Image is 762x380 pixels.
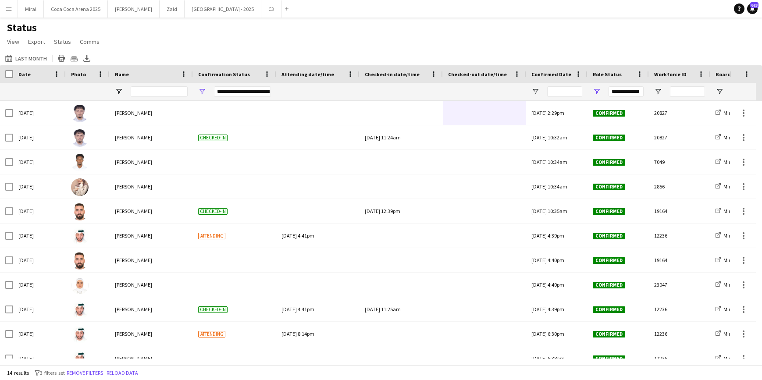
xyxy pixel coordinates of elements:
[750,2,758,8] span: 623
[526,174,588,199] div: [DATE] 10:34am
[115,134,152,141] span: [PERSON_NAME]
[115,71,129,78] span: Name
[593,184,625,190] span: Confirmed
[105,368,140,378] button: Reload data
[593,159,625,166] span: Confirmed
[44,0,108,18] button: Coca Coca Arena 2025
[649,199,710,223] div: 19164
[526,322,588,346] div: [DATE] 6:30pm
[261,0,281,18] button: C3
[670,86,705,97] input: Workforce ID Filter Input
[13,248,66,272] div: [DATE]
[649,101,710,125] div: 20827
[723,183,735,190] span: Miral
[108,0,160,18] button: [PERSON_NAME]
[716,257,735,263] a: Miral
[747,4,758,14] a: 623
[13,199,66,223] div: [DATE]
[716,306,735,313] a: Miral
[526,199,588,223] div: [DATE] 10:35am
[716,281,735,288] a: Miral
[50,36,75,47] a: Status
[71,326,89,343] img: Saeed Binselem
[654,71,687,78] span: Workforce ID
[526,297,588,321] div: [DATE] 4:39pm
[13,322,66,346] div: [DATE]
[115,159,152,165] span: [PERSON_NAME]
[649,125,710,149] div: 20827
[723,257,735,263] span: Miral
[593,257,625,264] span: Confirmed
[115,281,152,288] span: [PERSON_NAME]
[115,355,152,362] span: [PERSON_NAME]
[531,88,539,96] button: Open Filter Menu
[281,71,334,78] span: Attending date/time
[56,53,67,64] app-action-btn: Print
[649,174,710,199] div: 2856
[593,110,625,117] span: Confirmed
[71,350,89,368] img: Saeed Binselem
[531,71,571,78] span: Confirmed Date
[716,355,735,362] a: Miral
[198,88,206,96] button: Open Filter Menu
[716,330,735,337] a: Miral
[649,297,710,321] div: 12236
[115,208,152,214] span: [PERSON_NAME]
[115,88,123,96] button: Open Filter Menu
[526,346,588,370] div: [DATE] 6:38am
[185,0,261,18] button: [GEOGRAPHIC_DATA] - 2025
[71,227,89,245] img: Saeed Binselem
[71,277,89,294] img: Fatima Hasan
[716,159,735,165] a: Miral
[526,248,588,272] div: [DATE] 4:40pm
[593,135,625,141] span: Confirmed
[115,110,152,116] span: [PERSON_NAME]
[654,88,662,96] button: Open Filter Menu
[4,53,49,64] button: Last Month
[71,178,89,196] img: Aseel Bashir
[649,224,710,248] div: 12236
[281,297,354,321] div: [DATE] 4:41pm
[365,125,438,149] div: [DATE] 11:24am
[716,208,735,214] a: Miral
[526,224,588,248] div: [DATE] 4:39pm
[723,110,735,116] span: Miral
[13,297,66,321] div: [DATE]
[80,38,100,46] span: Comms
[526,273,588,297] div: [DATE] 4:40pm
[71,252,89,270] img: Osama Hussein
[71,71,86,78] span: Photo
[593,331,625,337] span: Confirmed
[76,36,103,47] a: Comms
[18,71,31,78] span: Date
[198,306,228,313] span: Checked-in
[115,232,152,239] span: [PERSON_NAME]
[723,134,735,141] span: Miral
[69,53,79,64] app-action-btn: Crew files as ZIP
[28,38,45,46] span: Export
[723,232,735,239] span: Miral
[716,88,723,96] button: Open Filter Menu
[723,159,735,165] span: Miral
[281,224,354,248] div: [DATE] 4:41pm
[198,331,225,337] span: Attending
[593,355,625,362] span: Confirmed
[365,199,438,223] div: [DATE] 12:39pm
[7,38,19,46] span: View
[13,101,66,125] div: [DATE]
[13,346,66,370] div: [DATE]
[593,282,625,288] span: Confirmed
[716,110,735,116] a: Miral
[716,134,735,141] a: Miral
[716,183,735,190] a: Miral
[365,71,420,78] span: Checked-in date/time
[115,257,152,263] span: [PERSON_NAME]
[649,322,710,346] div: 12236
[160,0,185,18] button: Zaid
[4,36,23,47] a: View
[71,203,89,220] img: Osama Hussein
[131,86,188,97] input: Name Filter Input
[723,330,735,337] span: Miral
[649,273,710,297] div: 23047
[198,233,225,239] span: Attending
